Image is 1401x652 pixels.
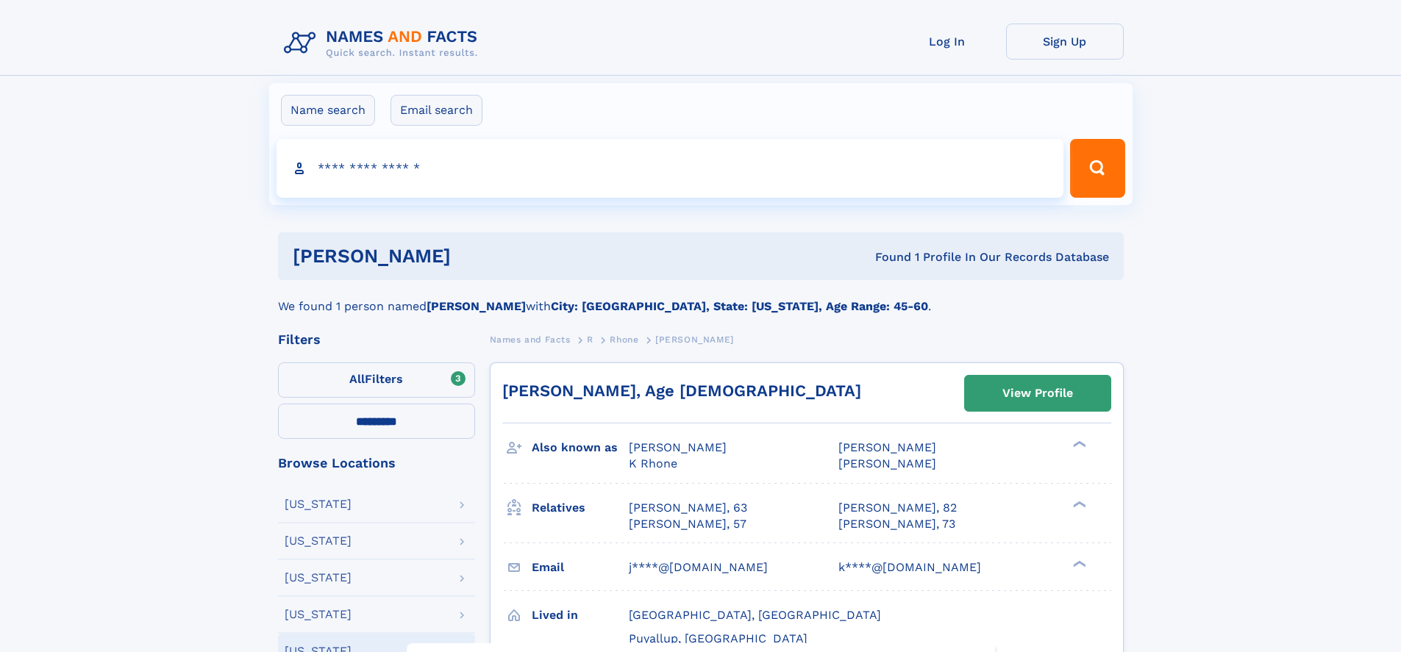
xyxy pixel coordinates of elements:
[663,249,1109,265] div: Found 1 Profile In Our Records Database
[278,333,475,346] div: Filters
[1069,440,1087,449] div: ❯
[655,334,734,345] span: [PERSON_NAME]
[838,440,936,454] span: [PERSON_NAME]
[1069,559,1087,568] div: ❯
[587,330,593,348] a: R
[838,456,936,470] span: [PERSON_NAME]
[277,139,1064,198] input: search input
[1069,499,1087,509] div: ❯
[610,330,638,348] a: Rhone
[532,555,629,580] h3: Email
[629,608,881,622] span: [GEOGRAPHIC_DATA], [GEOGRAPHIC_DATA]
[293,247,663,265] h1: [PERSON_NAME]
[1002,376,1073,410] div: View Profile
[629,516,746,532] a: [PERSON_NAME], 57
[629,631,808,645] span: Puyallup, [GEOGRAPHIC_DATA]
[278,24,490,63] img: Logo Names and Facts
[629,456,677,470] span: K Rhone
[551,299,928,313] b: City: [GEOGRAPHIC_DATA], State: [US_STATE], Age Range: 45-60
[1070,139,1124,198] button: Search Button
[965,376,1111,411] a: View Profile
[285,498,352,510] div: [US_STATE]
[278,456,475,470] div: Browse Locations
[629,500,747,516] a: [PERSON_NAME], 63
[285,609,352,620] div: [US_STATE]
[888,24,1006,60] a: Log In
[838,500,957,516] a: [PERSON_NAME], 82
[285,572,352,584] div: [US_STATE]
[349,372,365,386] span: All
[838,516,955,532] a: [PERSON_NAME], 73
[532,495,629,520] h3: Relatives
[391,95,482,126] label: Email search
[278,362,475,398] label: Filters
[281,95,375,126] label: Name search
[532,603,629,628] h3: Lived in
[427,299,526,313] b: [PERSON_NAME]
[629,440,727,454] span: [PERSON_NAME]
[285,535,352,547] div: [US_STATE]
[1006,24,1124,60] a: Sign Up
[278,280,1124,315] div: We found 1 person named with .
[610,334,638,345] span: Rhone
[587,334,593,345] span: R
[490,330,571,348] a: Names and Facts
[532,435,629,460] h3: Also known as
[502,381,861,400] a: [PERSON_NAME], Age [DEMOGRAPHIC_DATA]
